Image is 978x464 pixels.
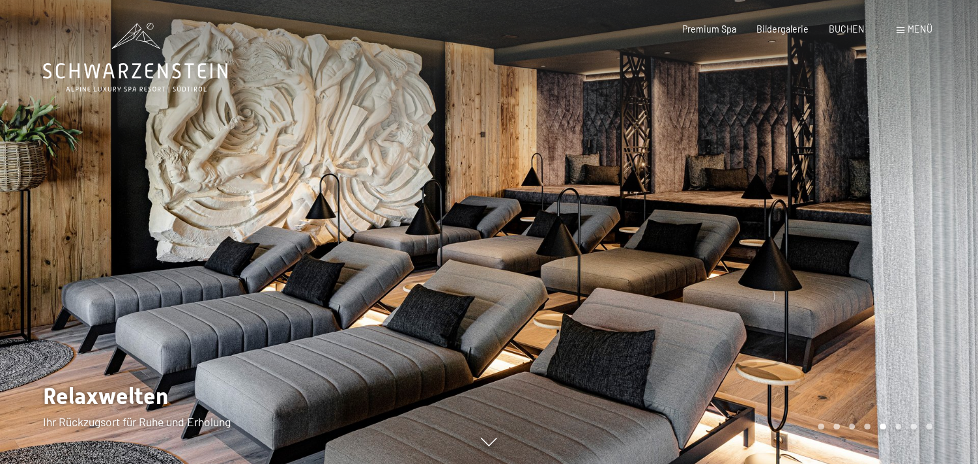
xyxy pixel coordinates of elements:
[864,424,870,430] div: Carousel Page 4
[829,23,865,35] a: BUCHEN
[756,23,809,35] a: Bildergalerie
[682,23,736,35] a: Premium Spa
[926,424,932,430] div: Carousel Page 8
[908,23,932,35] span: Menü
[813,424,932,430] div: Carousel Pagination
[880,424,886,430] div: Carousel Page 5 (Current Slide)
[818,424,824,430] div: Carousel Page 1
[833,424,840,430] div: Carousel Page 2
[910,424,917,430] div: Carousel Page 7
[895,424,902,430] div: Carousel Page 6
[849,424,856,430] div: Carousel Page 3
